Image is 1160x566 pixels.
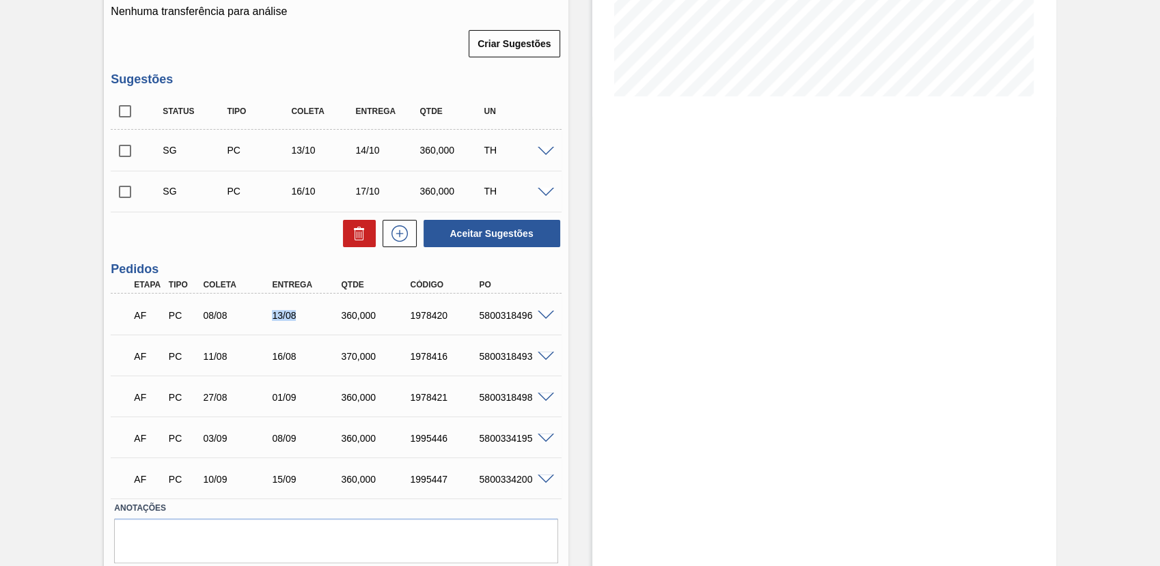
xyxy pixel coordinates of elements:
[268,310,345,321] div: 13/08/2025
[159,107,230,116] div: Status
[337,392,414,403] div: 360,000
[223,107,294,116] div: Tipo
[337,351,414,362] div: 370,000
[480,186,551,197] div: TH
[165,351,200,362] div: Pedido de Compra
[288,107,359,116] div: Coleta
[223,186,294,197] div: Pedido de Compra
[470,29,561,59] div: Criar Sugestões
[130,423,165,453] div: Aguardando Faturamento
[352,145,423,156] div: 14/10/2025
[134,310,162,321] p: AF
[165,280,200,289] div: Tipo
[336,220,376,247] div: Excluir Sugestões
[406,433,483,444] div: 1995446
[480,145,551,156] div: TH
[134,351,162,362] p: AF
[111,262,561,277] h3: Pedidos
[352,107,423,116] div: Entrega
[268,280,345,289] div: Entrega
[475,351,552,362] div: 5800318493
[424,220,560,247] button: Aceitar Sugestões
[337,433,414,444] div: 360,000
[406,310,483,321] div: 1978420
[416,107,487,116] div: Qtde
[159,145,230,156] div: Sugestão Criada
[268,351,345,362] div: 16/08/2025
[114,498,557,518] label: Anotações
[337,280,414,289] div: Qtde
[159,186,230,197] div: Sugestão Criada
[134,474,162,485] p: AF
[165,310,200,321] div: Pedido de Compra
[130,280,165,289] div: Etapa
[475,280,552,289] div: PO
[337,474,414,485] div: 360,000
[165,474,200,485] div: Pedido de Compra
[199,280,276,289] div: Coleta
[268,474,345,485] div: 15/09/2025
[130,464,165,494] div: Aguardando Faturamento
[475,474,552,485] div: 5800334200
[416,186,487,197] div: 360,000
[406,474,483,485] div: 1995447
[337,310,414,321] div: 360,000
[352,186,423,197] div: 17/10/2025
[134,392,162,403] p: AF
[199,474,276,485] div: 10/09/2025
[406,280,483,289] div: Código
[223,145,294,156] div: Pedido de Compra
[130,382,165,412] div: Aguardando Faturamento
[406,392,483,403] div: 1978421
[376,220,417,247] div: Nova sugestão
[199,392,276,403] div: 27/08/2025
[268,392,345,403] div: 01/09/2025
[475,310,552,321] div: 5800318496
[165,392,200,403] div: Pedido de Compra
[417,218,562,249] div: Aceitar Sugestões
[111,72,561,87] h3: Sugestões
[111,5,561,18] p: Nenhuma transferência para análise
[199,310,276,321] div: 08/08/2025
[134,433,162,444] p: AF
[268,433,345,444] div: 08/09/2025
[199,433,276,444] div: 03/09/2025
[416,145,487,156] div: 360,000
[199,351,276,362] div: 11/08/2025
[165,433,200,444] div: Pedido de Compra
[480,107,551,116] div: UN
[406,351,483,362] div: 1978416
[475,392,552,403] div: 5800318498
[130,300,165,330] div: Aguardando Faturamento
[475,433,552,444] div: 5800334195
[130,341,165,371] div: Aguardando Faturamento
[288,145,359,156] div: 13/10/2025
[288,186,359,197] div: 16/10/2025
[469,30,560,57] button: Criar Sugestões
